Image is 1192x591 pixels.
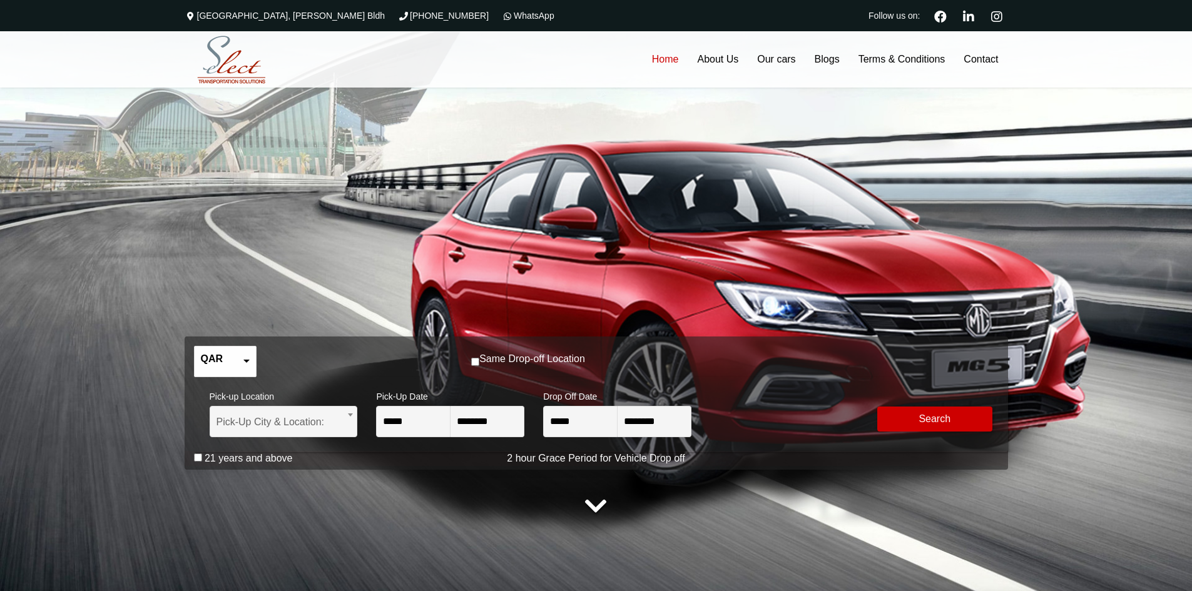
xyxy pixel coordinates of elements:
a: Instagram [986,9,1008,23]
a: Blogs [805,31,849,88]
a: Terms & Conditions [849,31,955,88]
span: Drop Off Date [543,383,691,406]
a: Linkedin [958,9,980,23]
button: Modify Search [877,407,992,432]
label: Same Drop-off Location [479,353,585,365]
span: Pick-Up Date [376,383,524,406]
a: [PHONE_NUMBER] [397,11,489,21]
a: Our cars [748,31,805,88]
img: Select Rent a Car [188,33,275,87]
a: Facebook [929,9,952,23]
a: Home [643,31,688,88]
a: Contact [954,31,1007,88]
a: WhatsApp [501,11,554,21]
p: 2 hour Grace Period for Vehicle Drop off [185,451,1008,466]
a: About Us [688,31,748,88]
span: Pick-Up City & Location: [210,406,358,437]
label: QAR [201,353,223,365]
span: Pick-up Location [210,383,358,406]
span: Pick-Up City & Location: [216,407,351,438]
label: 21 years and above [205,452,293,465]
